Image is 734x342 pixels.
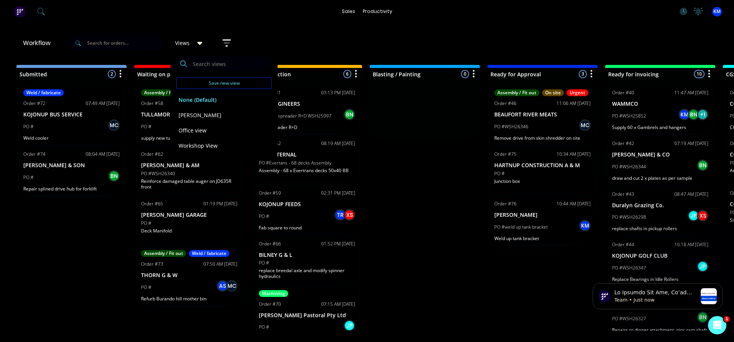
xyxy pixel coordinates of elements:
[86,100,120,107] div: 07:49 AM [DATE]
[359,6,396,17] div: productivity
[609,86,711,133] div: Order #4011:47 AM [DATE]WAMMCOPO #WSH25852KMBN+1Supply 60 x Gambrels and hangers
[491,86,594,144] div: Assembly / Fit outOn siteUrgentOrder #4611:06 AM [DATE]BEAUFORT RIVER MEATSPO #WSH26346MCRemove d...
[23,186,120,192] p: Repair splined drive hub for forklift
[688,210,699,221] div: JP
[321,89,355,96] div: 03:13 PM [DATE]
[203,200,237,207] div: 01:19 PM [DATE]
[138,247,240,305] div: Assembly / Fit outWeld / fabricateOrder #7307:50 AM [DATE]THORN G & WPO #ASMCRefurb Burando hill ...
[612,327,708,339] p: Repairs to digger attachment, pins ram shaft, cylinder carriers
[612,202,708,209] p: Duralyn Grazing Co.
[176,111,258,119] button: [PERSON_NAME]
[679,109,690,120] div: KM
[494,236,591,241] p: Weld up tank bracket
[256,237,358,283] div: Order #6601:52 PM [DATE]BILNEY G & LPO #replace breedal axle and modify spinner hydraulics
[259,312,355,319] p: [PERSON_NAME] Pastoral Pty Ltd
[344,209,355,221] div: XS
[612,226,708,231] p: replace shafts in pickup rollers
[176,95,258,104] button: None (Default)
[141,178,237,190] p: Reinforce damaged table auger on JD635R front
[612,241,634,248] div: Order #44
[141,261,163,268] div: Order #73
[344,320,355,331] div: JP
[494,178,591,184] p: Junction box
[612,253,708,259] p: KOJONUP GOLF CLUB
[138,86,240,144] div: Assembly / Fit outWeld / fabricateOrder #5807:04 AM [DATE]TULLAMORE HOLDING PTY LTD**PO #XSsupply...
[141,100,163,107] div: Order #58
[609,137,711,184] div: Order #4207:19 AM [DATE][PERSON_NAME] & COPO #WSH26344BNdraw and cut 2 x plates as per sample
[557,100,591,107] div: 11:06 AM [DATE]
[138,148,240,194] div: Order #6207:11 AM [DATE][PERSON_NAME] & AMPO #WSH26340Reinforce damaged table auger on JD635R front
[259,124,355,130] p: 35T spreader R+D
[494,100,516,107] div: Order #46
[259,225,355,231] p: Fab square to round
[259,213,269,220] p: PO #
[175,39,190,47] span: Views
[697,210,708,221] div: XS
[23,135,120,141] p: Weld cooler
[141,250,186,257] div: Assembly / Fit out
[567,89,588,96] div: Urgent
[14,6,25,17] img: Factory
[581,268,734,321] iframe: Intercom notifications message
[612,265,646,271] p: PO #WSH26347
[321,140,355,147] div: 08:19 AM [DATE]
[259,160,331,166] p: PO #Evertans - 68 decks Assembly
[557,200,591,207] div: 10:44 AM [DATE]
[226,280,237,292] div: MC
[609,188,711,235] div: Order #4308:47 AM [DATE]Duralyn Grazing Co.PO #WSH26298JPXSreplace shafts in pickup rollers
[256,187,358,234] div: Order #5902:31 PM [DATE]KOJONUP FEEDSPO #TRXSFab square to round
[612,152,708,158] p: [PERSON_NAME] & CO
[217,280,228,292] div: AS
[256,137,358,183] div: Order #5208:19 AM [DATE]CGS INTERNALPO #Evertans - 68 decks AssemblyAssembly - 68 x Evertrans dec...
[494,224,548,231] p: PO #weld up tank bracket
[259,190,281,197] div: Order #59
[141,89,186,96] div: Assembly / Fit out
[697,160,708,171] div: BN
[259,240,281,247] div: Order #66
[259,168,355,173] p: Assembly - 68 x Evertrans decks 50x40 BB
[259,113,331,119] p: PO #35T spreader R+D WSH25997
[256,86,358,133] div: Order #4103:13 PM [DATE]CGS ENGINEERSPO #35T spreader R+D WSH25997BN35T spreader R+D
[612,89,634,96] div: Order #40
[612,163,646,170] p: PO #WSH26344
[713,8,721,15] span: KM
[259,268,355,279] p: replace breedal axle and modify spinner hydraulics
[141,212,237,218] p: [PERSON_NAME] GARAGE
[612,191,634,198] div: Order #43
[141,135,237,141] p: supply new turntable
[141,284,151,291] p: PO #
[23,39,54,48] div: Workflow
[612,113,646,119] p: PO #WSH25852
[494,123,528,130] p: PO #WSH26346
[23,174,34,181] p: PO #
[338,6,359,17] div: sales
[108,170,120,182] div: BN
[494,135,591,141] p: Remove drive from skin shredder on site
[259,252,355,258] p: BILNEY G & L
[23,100,45,107] div: Order #72
[86,151,120,158] div: 08:04 AM [DATE]
[20,148,123,195] div: Order #7408:04 AM [DATE][PERSON_NAME] & SONPO #BNRepair splined drive hub for forklift
[176,77,272,89] button: Save new view
[108,119,120,131] div: MC
[494,89,539,96] div: Assembly / Fit out
[494,170,505,177] p: PO #
[494,111,591,118] p: BEAUFORT RIVER MEATS
[612,101,708,107] p: WAMMCO
[321,301,355,308] div: 07:15 AM [DATE]
[23,123,34,130] p: PO #
[259,260,269,266] p: PO #
[259,201,355,208] p: KOJONUP FEEDS
[321,240,355,247] div: 01:52 PM [DATE]
[494,212,591,218] p: [PERSON_NAME]
[697,261,708,272] div: JP
[141,220,151,227] p: PO #
[259,301,281,308] div: Order #70
[192,56,268,71] input: Search views
[494,162,591,169] p: HARTNUP CONSTRUCTION A & M
[176,141,258,150] button: Workshop View
[494,200,516,207] div: Order #76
